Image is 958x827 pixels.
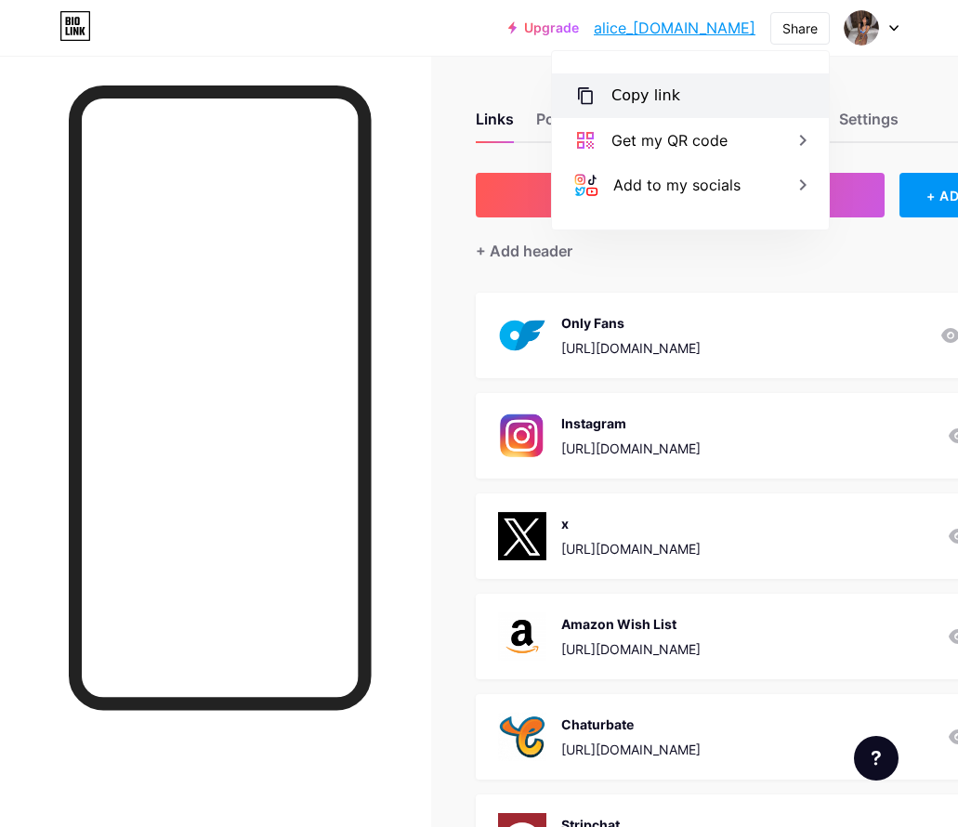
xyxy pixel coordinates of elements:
div: + Add header [476,240,572,262]
div: [URL][DOMAIN_NAME] [561,639,701,659]
div: Instagram [561,413,701,433]
img: Instagram [498,412,546,460]
div: Amazon Wish List [561,614,701,634]
a: Upgrade [508,20,579,35]
div: Posts [536,108,577,141]
div: Links [476,108,514,141]
img: alice_guzman [844,10,879,46]
div: [URL][DOMAIN_NAME] [561,740,701,759]
img: Only Fans [498,311,546,360]
div: Get my QR code [611,129,728,151]
img: Chaturbate [498,713,546,761]
div: x [561,514,701,533]
div: [URL][DOMAIN_NAME] [561,439,701,458]
div: Settings [839,108,899,141]
div: Chaturbate [561,715,701,734]
div: Share [782,19,818,38]
img: Amazon Wish List [498,612,546,661]
div: [URL][DOMAIN_NAME] [561,338,701,358]
a: alice_[DOMAIN_NAME] [594,17,755,39]
img: x [498,512,546,560]
div: Add to my socials [613,174,741,196]
button: + ADD LINK [476,173,885,217]
div: [URL][DOMAIN_NAME] [561,539,701,558]
div: Only Fans [561,313,701,333]
div: Copy link [611,85,680,107]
